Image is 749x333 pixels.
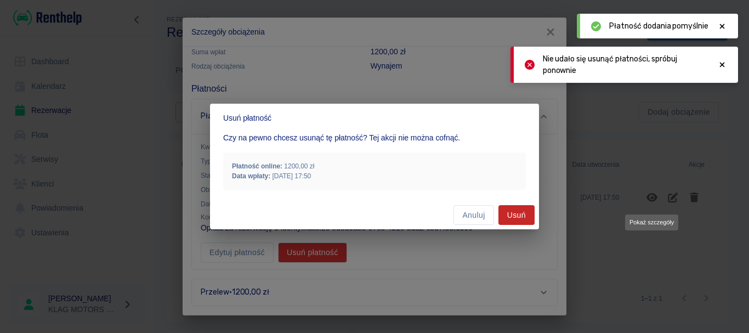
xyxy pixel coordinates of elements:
[232,171,517,181] p: [DATE] 17:50
[210,104,539,132] h2: Usuń płatność
[609,20,708,32] span: Płatność dodania pomyślnie
[543,53,708,76] span: Nie udało się usunąć płatności, spróbuj ponownie
[453,205,493,225] button: Anuluj
[232,161,517,171] p: 1200,00 zł
[625,215,678,230] div: Pokaż szczegóły
[232,172,270,180] strong: Data wpłaty :
[232,162,282,170] strong: Płatność online :
[498,205,535,225] button: Usuń
[223,132,526,144] p: Czy na pewno chcesz usunąć tę płatność? Tej akcji nie można cofnąć.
